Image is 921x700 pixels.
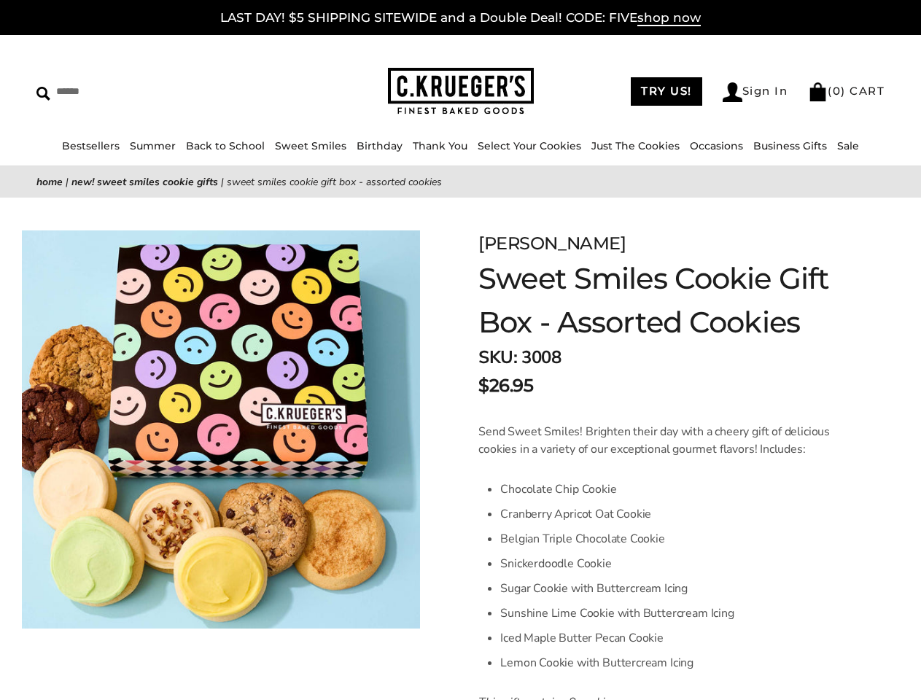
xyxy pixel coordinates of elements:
nav: breadcrumbs [36,174,885,190]
a: Sale [837,139,859,152]
span: | [221,175,224,189]
a: TRY US! [631,77,702,106]
li: Sugar Cookie with Buttercream Icing [500,576,848,601]
a: Sweet Smiles [275,139,346,152]
a: Birthday [357,139,403,152]
li: Chocolate Chip Cookie [500,477,848,502]
span: shop now [637,10,701,26]
a: Business Gifts [753,139,827,152]
span: $26.95 [478,373,533,399]
a: Home [36,175,63,189]
li: Iced Maple Butter Pecan Cookie [500,626,848,650]
img: Search [36,87,50,101]
img: C.KRUEGER'S [388,68,534,115]
img: Account [723,82,742,102]
a: Back to School [186,139,265,152]
a: Select Your Cookies [478,139,581,152]
a: (0) CART [808,84,885,98]
span: 3008 [521,346,561,369]
a: Thank You [413,139,467,152]
strong: SKU: [478,346,517,369]
a: Occasions [690,139,743,152]
h1: Sweet Smiles Cookie Gift Box - Assorted Cookies [478,257,848,344]
span: | [66,175,69,189]
a: LAST DAY! $5 SHIPPING SITEWIDE and a Double Deal! CODE: FIVEshop now [220,10,701,26]
span: Sweet Smiles Cookie Gift Box - Assorted Cookies [227,175,442,189]
li: Snickerdoodle Cookie [500,551,848,576]
a: Summer [130,139,176,152]
a: NEW! Sweet Smiles Cookie Gifts [71,175,218,189]
img: Sweet Smiles Cookie Gift Box - Assorted Cookies [22,230,420,629]
a: Sign In [723,82,788,102]
a: Bestsellers [62,139,120,152]
li: Sunshine Lime Cookie with Buttercream Icing [500,601,848,626]
a: Just The Cookies [591,139,680,152]
li: Cranberry Apricot Oat Cookie [500,502,848,526]
span: 0 [833,84,842,98]
input: Search [36,80,230,103]
div: [PERSON_NAME] [478,230,848,257]
img: Bag [808,82,828,101]
li: Lemon Cookie with Buttercream Icing [500,650,848,675]
li: Belgian Triple Chocolate Cookie [500,526,848,551]
p: Send Sweet Smiles! Brighten their day with a cheery gift of delicious cookies in a variety of our... [478,423,848,458]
